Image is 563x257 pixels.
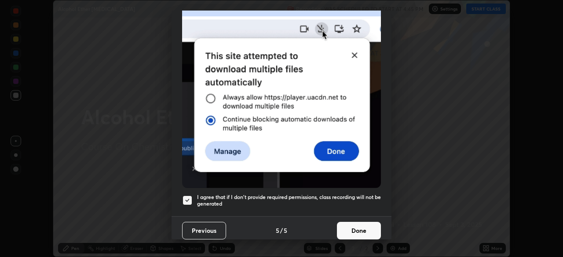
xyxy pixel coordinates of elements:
h4: / [280,226,283,235]
button: Previous [182,222,226,239]
h4: 5 [284,226,287,235]
h4: 5 [276,226,279,235]
h5: I agree that if I don't provide required permissions, class recording will not be generated [197,194,381,207]
button: Done [337,222,381,239]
